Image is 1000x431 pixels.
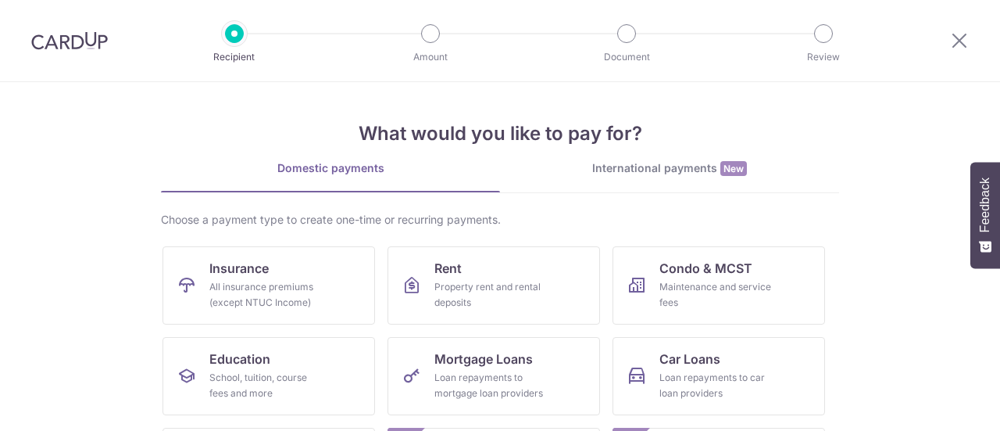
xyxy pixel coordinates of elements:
p: Amount [373,49,488,65]
a: Mortgage LoansLoan repayments to mortgage loan providers [387,337,600,415]
span: Insurance [209,259,269,278]
button: Feedback - Show survey [970,162,1000,268]
div: All insurance premiums (except NTUC Income) [209,279,322,311]
div: Choose a payment type to create one-time or recurring payments. [161,212,839,228]
a: Car LoansLoan repayments to car loan providers [612,337,825,415]
a: InsuranceAll insurance premiums (except NTUC Income) [162,246,375,325]
img: CardUp [31,31,108,50]
div: Domestic payments [161,160,500,176]
div: International payments [500,160,839,177]
div: Property rent and rental deposits [434,279,547,311]
span: New [720,161,747,176]
p: Review [766,49,881,65]
p: Recipient [177,49,292,65]
div: Maintenance and service fees [659,279,772,311]
span: Car Loans [659,350,720,368]
span: Condo & MCST [659,259,752,278]
p: Document [569,49,684,65]
span: Feedback [978,178,992,232]
div: School, tuition, course fees and more [209,370,322,401]
h4: What would you like to pay for? [161,120,839,148]
span: Mortgage Loans [434,350,533,368]
iframe: Opens a widget where you can find more information [900,384,984,423]
a: Condo & MCSTMaintenance and service fees [612,246,825,325]
a: EducationSchool, tuition, course fees and more [162,337,375,415]
span: Rent [434,259,462,278]
div: Loan repayments to car loan providers [659,370,772,401]
div: Loan repayments to mortgage loan providers [434,370,547,401]
a: RentProperty rent and rental deposits [387,246,600,325]
span: Education [209,350,270,368]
